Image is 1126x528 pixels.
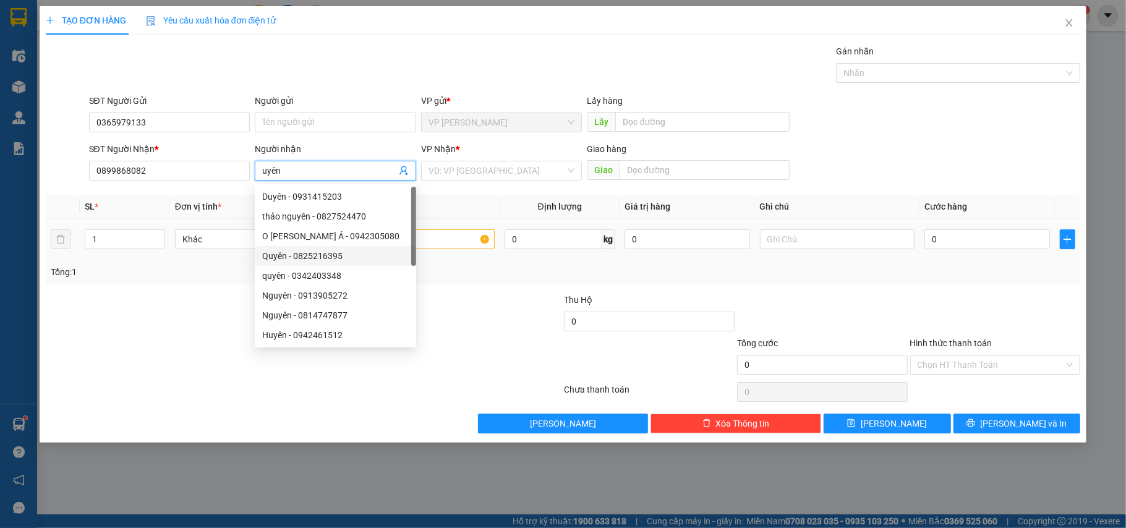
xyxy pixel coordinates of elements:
[1064,18,1074,28] span: close
[262,229,409,243] div: O [PERSON_NAME] Á - 0942305080
[255,246,416,266] div: Quyên - 0825216395
[824,414,951,433] button: save[PERSON_NAME]
[255,142,416,156] div: Người nhận
[924,202,967,211] span: Cước hàng
[861,417,927,430] span: [PERSON_NAME]
[429,113,575,132] span: VP Phan Thiết
[702,419,711,428] span: delete
[182,230,323,249] span: Khác
[255,266,416,286] div: quyên - 0342403348
[51,229,70,249] button: delete
[564,295,592,305] span: Thu Hộ
[620,160,790,180] input: Dọc đường
[587,112,615,132] span: Lấy
[587,160,620,180] span: Giao
[146,16,156,26] img: icon
[85,202,95,211] span: SL
[146,15,276,25] span: Yêu cầu xuất hóa đơn điện tử
[563,383,736,404] div: Chưa thanh toán
[538,202,582,211] span: Định lượng
[602,229,615,249] span: kg
[910,338,992,348] label: Hình thức thanh toán
[255,94,416,108] div: Người gửi
[421,94,582,108] div: VP gửi
[255,207,416,226] div: thảo nguyên - 0827524470
[587,96,623,106] span: Lấy hàng
[650,414,821,433] button: deleteXóa Thông tin
[836,46,874,56] label: Gán nhãn
[262,249,409,263] div: Quyên - 0825216395
[255,286,416,305] div: Nguyên - 0913905272
[262,289,409,302] div: Nguyên - 0913905272
[262,190,409,203] div: Duyên - 0931415203
[625,202,670,211] span: Giá trị hàng
[966,419,975,428] span: printer
[980,417,1067,430] span: [PERSON_NAME] và In
[1060,234,1075,244] span: plus
[46,16,54,25] span: plus
[755,195,920,219] th: Ghi chú
[89,142,250,156] div: SĐT Người Nhận
[262,210,409,223] div: thảo nguyên - 0827524470
[399,166,409,176] span: user-add
[262,309,409,322] div: Nguyên - 0814747877
[1060,229,1076,249] button: plus
[716,417,770,430] span: Xóa Thông tin
[262,328,409,342] div: Huyên - 0942461512
[1052,6,1086,41] button: Close
[51,265,435,279] div: Tổng: 1
[478,414,649,433] button: [PERSON_NAME]
[262,269,409,283] div: quyên - 0342403348
[615,112,790,132] input: Dọc đường
[847,419,856,428] span: save
[760,229,915,249] input: Ghi Chú
[530,417,596,430] span: [PERSON_NAME]
[737,338,778,348] span: Tổng cước
[625,229,749,249] input: 0
[175,202,221,211] span: Đơn vị tính
[89,94,250,108] div: SĐT Người Gửi
[340,229,495,249] input: VD: Bàn, Ghế
[587,144,626,154] span: Giao hàng
[255,187,416,207] div: Duyên - 0931415203
[255,226,416,246] div: O tô Xuyên Á - 0942305080
[953,414,1081,433] button: printer[PERSON_NAME] và In
[46,15,126,25] span: TẠO ĐƠN HÀNG
[421,144,456,154] span: VP Nhận
[255,325,416,345] div: Huyên - 0942461512
[255,305,416,325] div: Nguyên - 0814747877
